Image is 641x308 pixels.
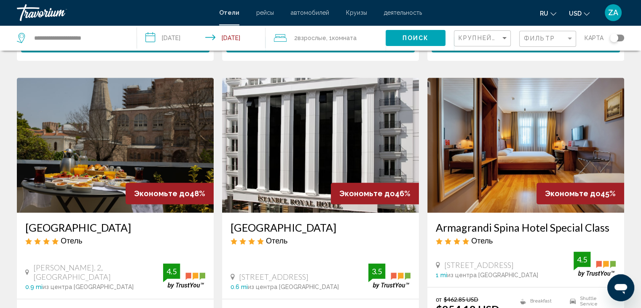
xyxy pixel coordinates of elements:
[386,30,445,46] button: Поиск
[25,284,43,290] span: 0.9 mi
[61,236,82,245] span: Отель
[447,272,538,278] span: из центра [GEOGRAPHIC_DATA]
[536,183,624,204] div: 45%
[574,254,590,265] div: 4.5
[545,189,601,198] span: Экономьте до
[219,9,239,16] a: Отели
[256,9,274,16] a: рейсы
[607,274,634,301] iframe: Кнопка запуска окна обмена сообщениями
[524,35,555,42] span: Фильтр
[368,263,410,288] img: trustyou-badge.svg
[33,263,163,281] span: [PERSON_NAME]. 2, [GEOGRAPHIC_DATA]
[540,7,556,19] button: Change language
[569,7,590,19] button: Change currency
[436,296,442,303] span: от
[585,32,603,44] span: карта
[25,236,205,245] div: 4 star Hotel
[43,284,134,290] span: из центра [GEOGRAPHIC_DATA]
[427,78,624,213] img: Hotel image
[332,35,357,41] span: Комната
[574,251,616,276] img: trustyou-badge.svg
[231,221,410,234] a: [GEOGRAPHIC_DATA]
[436,221,616,234] a: Armagrandi Spina Hotel Special Class
[444,296,478,303] del: $462.85 USD
[17,78,214,213] img: Hotel image
[137,25,266,51] button: Check-in date: Aug 21, 2025 Check-out date: Aug 24, 2025
[298,35,326,41] span: Взрослые
[339,189,395,198] span: Экономьте до
[368,266,385,276] div: 3.5
[294,32,326,44] span: 2
[384,9,422,16] a: деятельность
[608,8,618,17] span: ZA
[126,183,214,204] div: 48%
[346,9,367,16] a: Круизы
[326,32,357,44] span: , 1
[266,236,287,245] span: Отель
[459,35,508,42] mat-select: Sort by
[17,4,211,21] a: Travorium
[459,35,559,41] span: Крупнейшие сбережения
[291,9,329,16] a: автомобилей
[569,10,582,17] span: USD
[516,296,566,307] li: Breakfast
[603,34,624,42] button: Toggle map
[134,189,190,198] span: Экономьте до
[540,10,548,17] span: ru
[444,260,514,270] span: [STREET_ADDRESS]
[436,272,447,278] span: 1 mi
[239,272,308,281] span: [STREET_ADDRESS]
[331,183,419,204] div: 46%
[25,221,205,234] a: [GEOGRAPHIC_DATA]
[231,284,248,290] span: 0.6 mi
[163,263,205,288] img: trustyou-badge.svg
[231,236,410,245] div: 4 star Hotel
[163,266,180,276] div: 4.5
[602,4,624,22] button: User Menu
[519,30,576,48] button: Filter
[248,284,339,290] span: из центра [GEOGRAPHIC_DATA]
[222,78,419,213] img: Hotel image
[566,296,616,307] li: Shuttle Service
[436,236,616,245] div: 4 star Hotel
[471,236,493,245] span: Отель
[266,25,386,51] button: Travelers: 2 adults, 0 children
[402,35,429,42] span: Поиск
